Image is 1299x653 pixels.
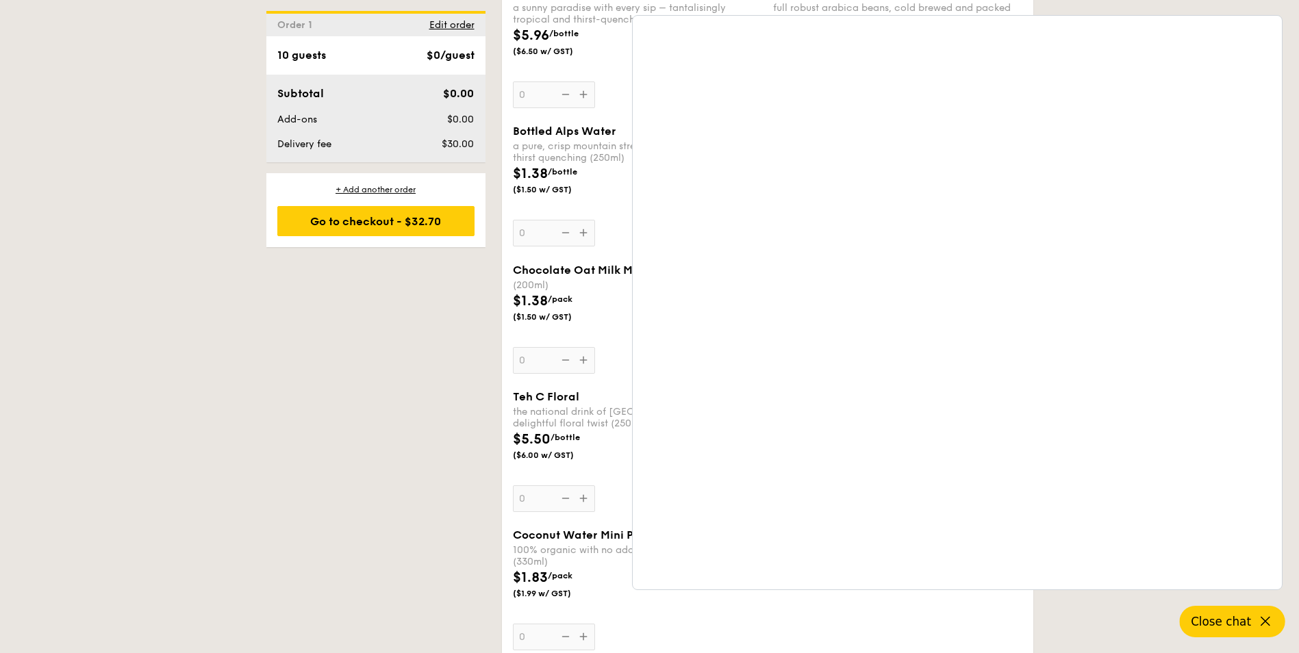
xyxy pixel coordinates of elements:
span: /bottle [551,433,580,442]
span: Order 1 [277,19,318,31]
div: $0/guest [427,47,475,64]
span: Edit order [429,19,475,31]
div: + Add another order [277,184,475,195]
div: Go to checkout - $32.70 [277,206,475,236]
span: $5.96 [513,27,549,44]
div: 100% organic with no added sugar, by cocoloco (330ml) [513,544,762,567]
span: Subtotal [277,87,324,100]
div: a sunny paradise with every sip – tantalisingly tropical and thirst-quenching (250ml) [513,2,762,25]
span: $0.00 [443,87,474,100]
div: the national drink of [GEOGRAPHIC_DATA] with a delightful floral twist (250ml) [513,406,762,429]
span: Coconut Water Mini Pack [513,528,654,541]
span: Add-ons [277,114,317,125]
div: (200ml) [513,279,762,291]
span: $1.83 [513,569,548,586]
span: Bottled Alps Water [513,125,616,138]
span: Chocolate Oat Milk Mini Pack, by Oatside [513,264,744,277]
span: Close chat [1191,615,1251,628]
button: Close chat [1180,606,1285,637]
span: $1.38 [513,166,548,182]
span: ($1.50 w/ GST) [513,184,606,195]
span: ($6.50 w/ GST) [513,46,606,57]
span: /pack [548,571,572,580]
span: ($1.50 w/ GST) [513,311,606,322]
div: full robust arabica beans, cold brewed and packed with sweet, nutty goodness (250ml) [773,2,1022,25]
span: Delivery fee [277,138,331,150]
span: /pack [548,294,572,304]
span: ($1.99 w/ GST) [513,588,606,599]
div: a pure, crisp mountain stream bottled, perfect for thirst quenching (250ml) [513,140,762,164]
span: /bottle [548,167,577,177]
span: $1.38 [513,293,548,309]
span: /bottle [549,29,579,38]
div: 10 guests [277,47,326,64]
span: $30.00 [442,138,474,150]
span: ($6.00 w/ GST) [513,450,606,461]
span: $5.50 [513,431,551,448]
span: Teh C Floral [513,390,579,403]
span: $0.00 [447,114,474,125]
